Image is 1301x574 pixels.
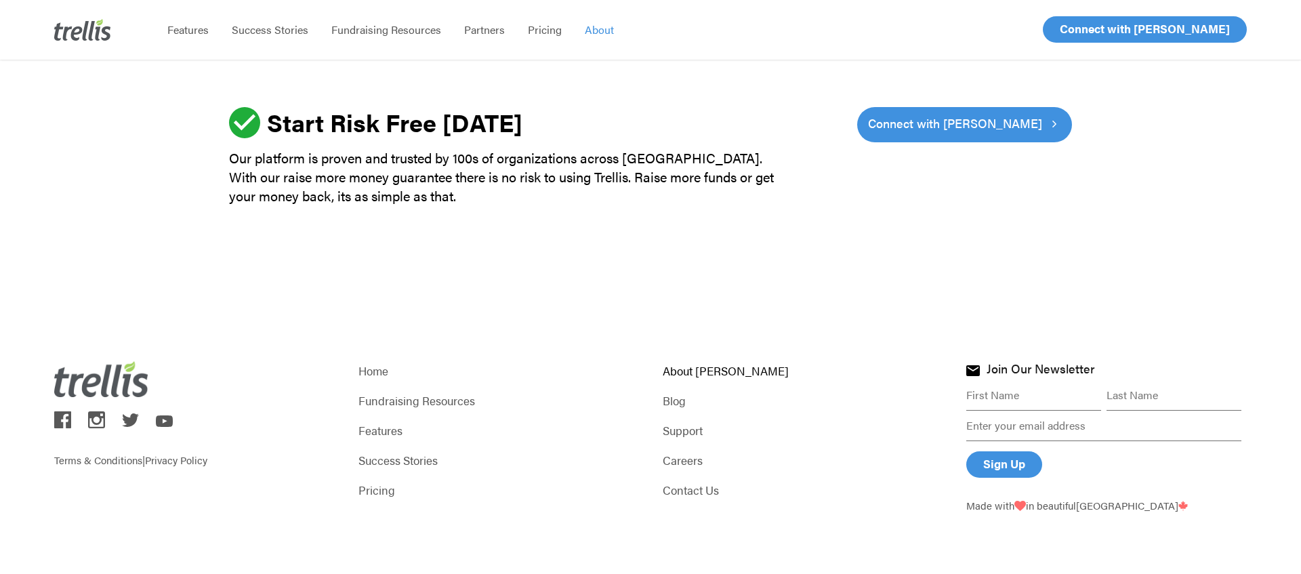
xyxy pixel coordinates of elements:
[220,23,320,37] a: Success Stories
[528,22,562,37] span: Pricing
[54,19,111,41] img: Trellis
[320,23,453,37] a: Fundraising Resources
[453,23,516,37] a: Partners
[585,22,614,37] span: About
[54,432,335,468] p: |
[1043,16,1247,43] a: Connect with [PERSON_NAME]
[54,361,149,397] img: Trellis Logo
[516,23,573,37] a: Pricing
[966,451,1042,478] input: Sign Up
[358,480,639,499] a: Pricing
[145,453,207,467] a: Privacy Policy
[331,22,441,37] span: Fundraising Resources
[663,451,943,470] a: Careers
[857,107,1072,142] a: Connect with [PERSON_NAME]
[232,22,308,37] span: Success Stories
[987,362,1094,380] h4: Join Our Newsletter
[966,365,980,376] img: Join Trellis Newsletter
[1076,498,1188,512] span: [GEOGRAPHIC_DATA]
[663,361,943,380] a: About [PERSON_NAME]
[358,451,639,470] a: Success Stories
[156,415,173,428] img: trellis on youtube
[88,411,105,428] img: trellis on instagram
[167,22,209,37] span: Features
[868,114,1042,133] span: Connect with [PERSON_NAME]
[267,104,522,140] strong: Start Risk Free [DATE]
[966,411,1241,441] input: Enter your email address
[156,23,220,37] a: Features
[966,498,1247,513] p: Made with in beautiful
[1060,20,1230,37] span: Connect with [PERSON_NAME]
[573,23,625,37] a: About
[229,148,785,205] p: Our platform is proven and trusted by 100s of organizations across [GEOGRAPHIC_DATA]. With our ra...
[54,453,142,467] a: Terms & Conditions
[54,411,71,428] img: trellis on facebook
[1178,501,1188,511] img: Trellis - Canada
[1014,501,1025,511] img: Love From Trellis
[663,391,943,410] a: Blog
[358,421,639,440] a: Features
[966,380,1101,411] input: First Name
[663,480,943,499] a: Contact Us
[663,421,943,440] a: Support
[358,361,639,380] a: Home
[358,391,639,410] a: Fundraising Resources
[122,413,139,427] img: trellis on twitter
[229,107,260,138] img: ic_check_circle_46.svg
[1107,380,1241,411] input: Last Name
[464,22,505,37] span: Partners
